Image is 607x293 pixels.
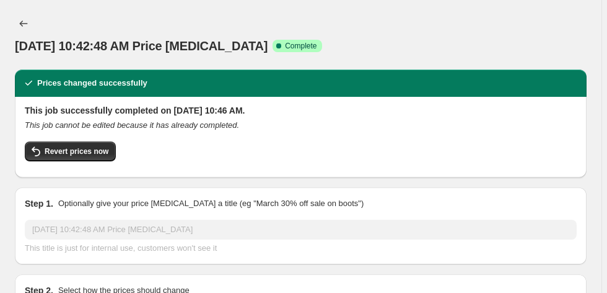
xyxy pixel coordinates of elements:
[15,15,32,32] button: Price change jobs
[285,41,317,51] span: Complete
[25,197,53,210] h2: Step 1.
[15,39,268,53] span: [DATE] 10:42:48 AM Price [MEDICAL_DATA]
[37,77,147,89] h2: Prices changed successfully
[25,142,116,161] button: Revert prices now
[25,243,217,253] span: This title is just for internal use, customers won't see it
[25,220,577,240] input: 30% off holiday sale
[45,146,108,156] span: Revert prices now
[25,104,577,117] h2: This job successfully completed on [DATE] 10:46 AM.
[58,197,364,210] p: Optionally give your price [MEDICAL_DATA] a title (eg "March 30% off sale on boots")
[25,120,239,130] i: This job cannot be edited because it has already completed.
